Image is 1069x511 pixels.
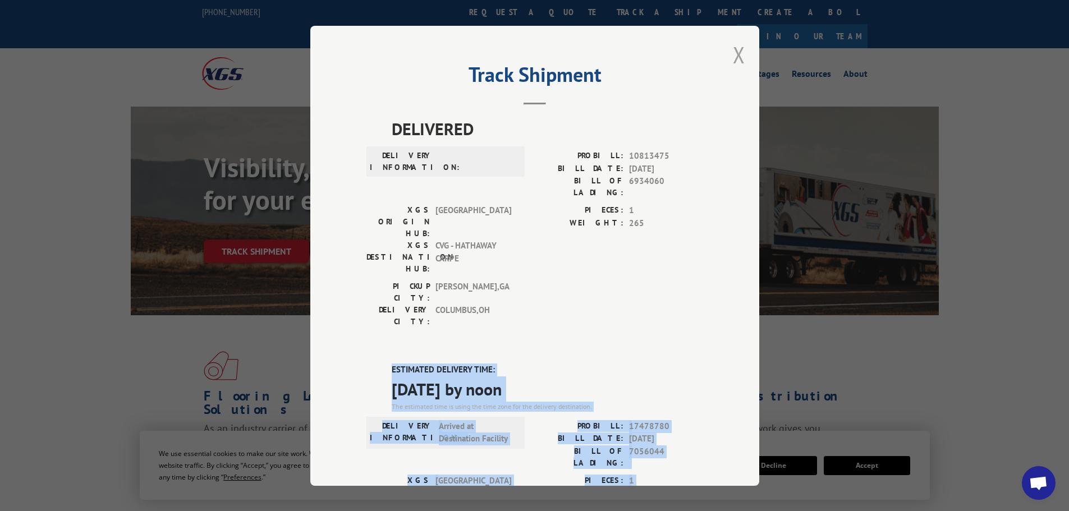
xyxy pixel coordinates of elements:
label: WEIGHT: [535,217,623,229]
button: Close modal [733,40,745,70]
label: ESTIMATED DELIVERY TIME: [392,363,703,376]
span: [GEOGRAPHIC_DATA] [435,204,511,240]
span: 6934060 [629,175,703,199]
span: COLUMBUS , OH [435,304,511,328]
label: PROBILL: [535,150,623,163]
label: XGS DESTINATION HUB: [366,240,430,275]
span: [DATE] [629,162,703,175]
span: 17478780 [629,420,703,432]
span: 1 [629,204,703,217]
label: BILL DATE: [535,432,623,445]
span: [GEOGRAPHIC_DATA] [435,474,511,509]
span: CVG - HATHAWAY CARPE [435,240,511,275]
h2: Track Shipment [366,67,703,88]
label: DELIVERY CITY: [366,304,430,328]
label: PROBILL: [535,420,623,432]
label: BILL DATE: [535,162,623,175]
span: 1 [629,474,703,487]
label: PIECES: [535,474,623,487]
label: BILL OF LADING: [535,445,623,468]
label: DELIVERY INFORMATION: [370,150,433,173]
span: 10813475 [629,150,703,163]
label: DELIVERY INFORMATION: [370,420,433,445]
div: Open chat [1022,466,1056,500]
span: 7056044 [629,445,703,468]
div: The estimated time is using the time zone for the delivery destination. [392,401,703,411]
span: Arrived at Destination Facility [439,420,515,445]
label: XGS ORIGIN HUB: [366,474,430,509]
span: [DATE] by noon [392,376,703,401]
label: XGS ORIGIN HUB: [366,204,430,240]
label: BILL OF LADING: [535,175,623,199]
span: 265 [629,217,703,229]
span: [PERSON_NAME] , GA [435,280,511,304]
label: PICKUP CITY: [366,280,430,304]
label: PIECES: [535,204,623,217]
span: [DATE] [629,432,703,445]
span: DELIVERED [392,116,703,141]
